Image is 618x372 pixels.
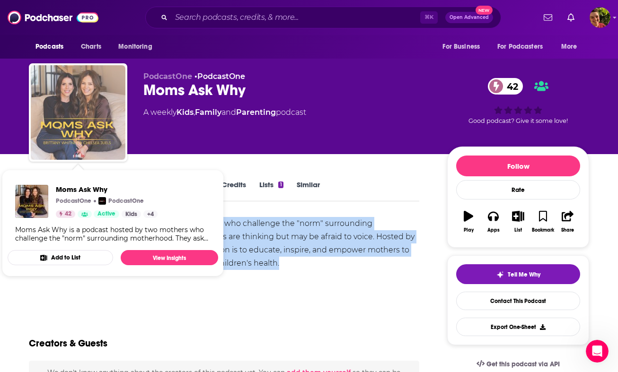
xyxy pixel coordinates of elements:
[564,9,578,26] a: Show notifications dropdown
[450,15,489,20] span: Open Advanced
[35,40,63,53] span: Podcasts
[112,38,164,56] button: open menu
[15,225,211,242] div: Moms Ask Why is a podcast hosted by two mothers who challenge the "norm" surrounding motherhood. ...
[278,182,283,188] div: 1
[143,107,306,118] div: A weekly podcast
[194,108,195,117] span: ,
[590,7,610,28] button: Show profile menu
[556,205,580,239] button: Share
[122,210,141,218] a: Kids
[497,40,543,53] span: For Podcasters
[94,210,119,218] a: Active
[118,40,152,53] span: Monitoring
[121,250,218,265] a: View Insights
[194,72,245,81] span: •
[108,197,144,205] p: PodcastOne
[29,38,76,56] button: open menu
[98,197,144,205] a: PodcastOnePodcastOne
[8,250,113,265] button: Add to List
[456,292,580,310] a: Contact This Podcast
[29,337,107,349] h2: Creators & Guests
[514,227,522,233] div: List
[456,156,580,176] button: Follow
[442,40,480,53] span: For Business
[481,205,505,239] button: Apps
[506,205,530,239] button: List
[555,38,589,56] button: open menu
[487,227,500,233] div: Apps
[143,72,192,81] span: PodcastOne
[476,6,493,15] span: New
[447,72,589,130] div: 42Good podcast? Give it some love!
[65,209,71,219] span: 42
[221,180,246,202] a: Credits
[236,108,276,117] a: Parenting
[297,180,320,202] a: Similar
[590,7,610,28] img: User Profile
[29,217,419,270] div: Moms Ask Why is a podcast hosted by two mothers who challenge the "norm" surrounding motherhood. ...
[497,78,523,95] span: 42
[508,271,540,278] span: Tell Me Why
[221,108,236,117] span: and
[171,10,420,25] input: Search podcasts, credits, & more...
[259,180,283,202] a: Lists1
[8,9,98,26] img: Podchaser - Follow, Share and Rate Podcasts
[195,108,221,117] a: Family
[456,318,580,336] button: Export One-Sheet
[97,209,115,219] span: Active
[15,185,48,218] img: Moms Ask Why
[486,360,560,368] span: Get this podcast via API
[143,210,158,218] a: +4
[561,40,577,53] span: More
[420,11,438,24] span: ⌘ K
[98,197,106,205] img: PodcastOne
[31,65,125,160] img: Moms Ask Why
[81,40,101,53] span: Charts
[456,264,580,284] button: tell me why sparkleTell Me Why
[540,9,556,26] a: Show notifications dropdown
[56,185,158,194] a: Moms Ask Why
[468,117,568,124] span: Good podcast? Give it some love!
[436,38,492,56] button: open menu
[145,7,501,28] div: Search podcasts, credits, & more...
[496,271,504,278] img: tell me why sparkle
[75,38,107,56] a: Charts
[56,210,75,218] a: 42
[177,108,194,117] a: Kids
[456,205,481,239] button: Play
[197,72,245,81] a: PodcastOne
[56,197,91,205] p: PodcastOne
[488,78,523,95] a: 42
[491,38,556,56] button: open menu
[586,340,609,363] iframe: Intercom live chat
[445,12,493,23] button: Open AdvancedNew
[456,180,580,199] div: Rate
[464,227,474,233] div: Play
[532,227,554,233] div: Bookmark
[590,7,610,28] span: Logged in as Marz
[530,205,555,239] button: Bookmark
[561,227,574,233] div: Share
